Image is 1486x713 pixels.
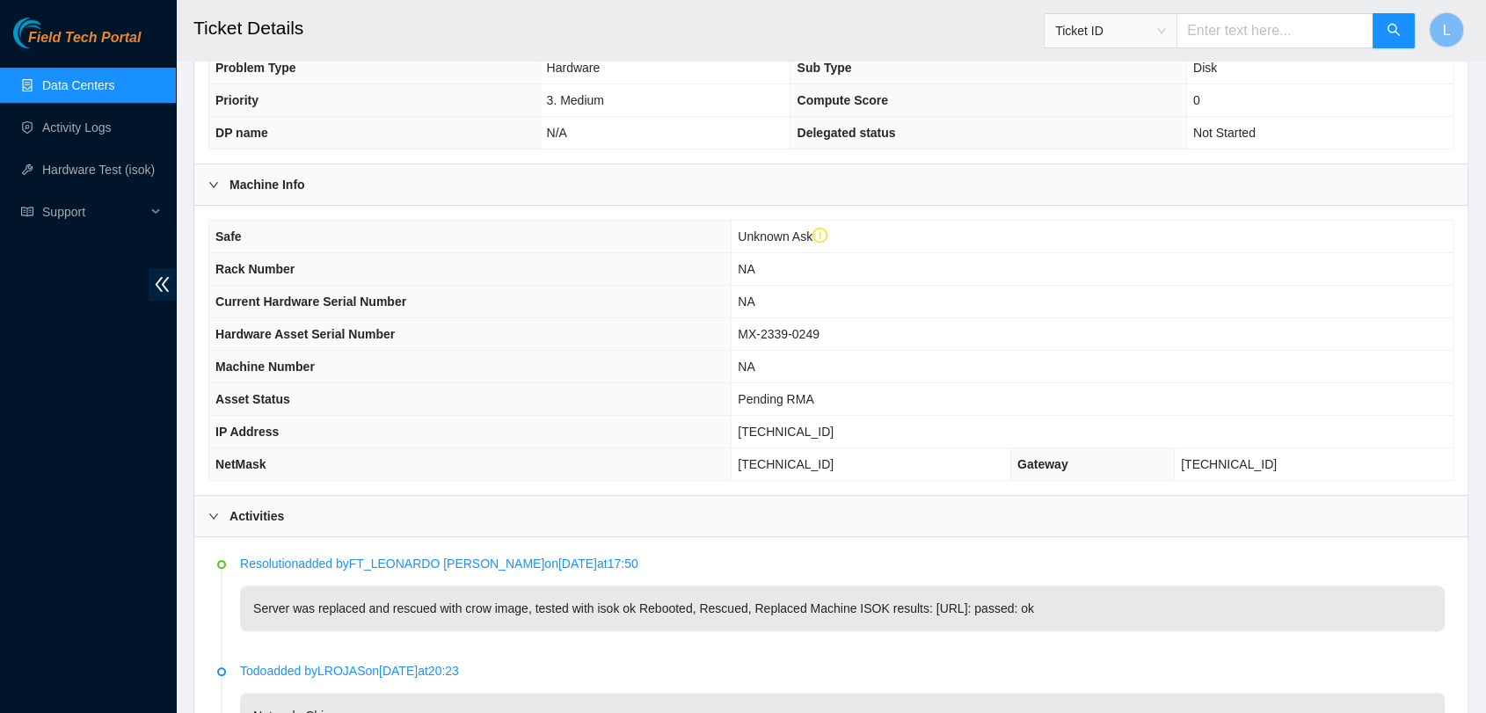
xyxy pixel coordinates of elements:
span: 0 [1193,93,1200,107]
p: Resolution added by FT_LEONARDO [PERSON_NAME] on [DATE] at 17:50 [240,554,1445,573]
span: Rack Number [215,262,295,276]
span: Ticket ID [1055,18,1166,44]
span: Delegated status [797,126,895,140]
span: NetMask [215,457,266,471]
span: right [208,511,219,521]
p: Server was replaced and rescued with crow image, tested with isok ok Rebooted, Rescued, Replaced ... [240,586,1445,631]
span: Pending RMA [738,392,813,406]
b: Machine Info [229,175,305,194]
input: Enter text here... [1176,13,1373,48]
span: Compute Score [797,93,887,107]
span: Not Started [1193,126,1256,140]
span: DP name [215,126,268,140]
span: Field Tech Portal [28,30,141,47]
span: Disk [1193,61,1217,75]
span: exclamation-circle [812,228,828,244]
span: NA [738,360,754,374]
span: MX-2339-0249 [738,327,819,341]
span: Sub Type [797,61,851,75]
span: IP Address [215,425,279,439]
span: right [208,179,219,190]
span: Machine Number [215,360,315,374]
span: Safe [215,229,242,244]
span: Priority [215,93,259,107]
span: search [1387,23,1401,40]
span: read [21,206,33,218]
img: Akamai Technologies [13,18,89,48]
span: Hardware [547,61,601,75]
span: NA [738,295,754,309]
span: Gateway [1017,457,1068,471]
span: L [1443,19,1451,41]
a: Akamai TechnologiesField Tech Portal [13,32,141,55]
div: Activities [194,496,1468,536]
b: Activities [229,506,284,526]
span: double-left [149,268,176,301]
a: Activity Logs [42,120,112,135]
span: Support [42,194,146,229]
span: Unknown Ask [738,229,827,244]
span: N/A [547,126,567,140]
span: Hardware Asset Serial Number [215,327,395,341]
span: NA [738,262,754,276]
a: Hardware Test (isok) [42,163,155,177]
span: Current Hardware Serial Number [215,295,406,309]
span: [TECHNICAL_ID] [738,457,834,471]
p: Todo added by LROJAS on [DATE] at 20:23 [240,661,1445,680]
button: search [1373,13,1415,48]
span: 3. Medium [547,93,604,107]
button: L [1429,12,1464,47]
span: Asset Status [215,392,290,406]
span: Problem Type [215,61,296,75]
span: [TECHNICAL_ID] [1181,457,1277,471]
div: Machine Info [194,164,1468,205]
span: [TECHNICAL_ID] [738,425,834,439]
a: Data Centers [42,78,114,92]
